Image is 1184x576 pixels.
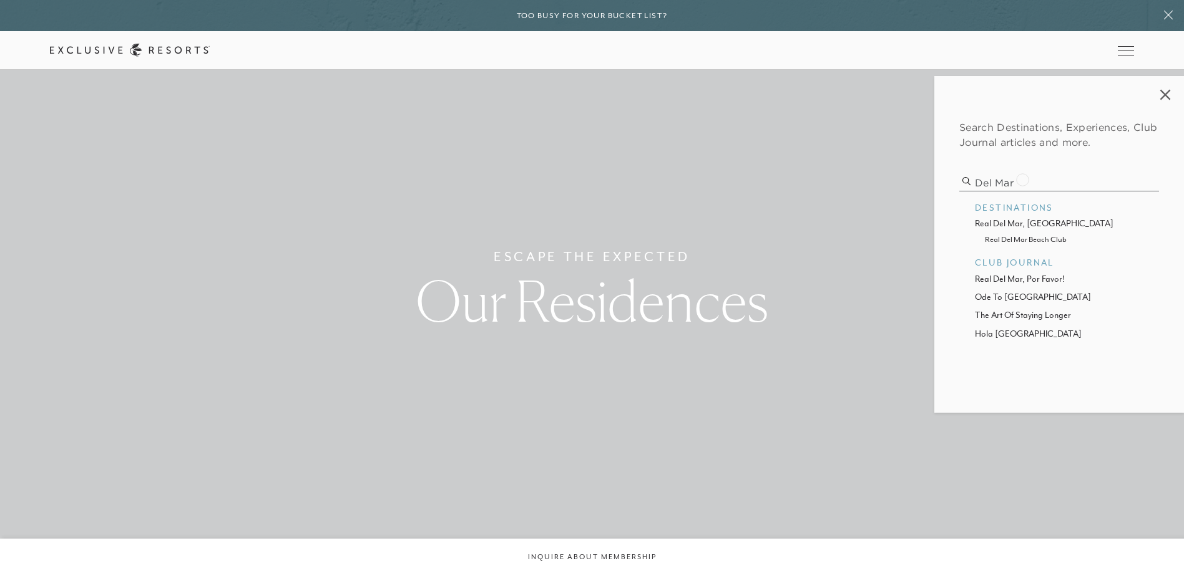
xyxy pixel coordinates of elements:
[959,120,1159,150] p: Search Destinations, Experiences, Club Journal articles and more.
[975,290,1143,304] a: ode to [GEOGRAPHIC_DATA]
[975,272,1143,286] a: real del mar, por favor!
[1118,46,1134,55] button: Open navigation
[975,256,1143,269] h3: club journal
[985,233,1133,245] p: real del mar beach club
[975,217,1143,230] a: real del mar, [GEOGRAPHIC_DATA]
[975,309,1143,322] a: the art of staying longer
[975,233,1143,245] a: real del mar beach club
[975,201,1143,214] h3: destinations
[959,175,1159,191] input: Search
[975,327,1143,340] a: hola [GEOGRAPHIC_DATA]
[517,10,668,22] h6: Too busy for your bucket list?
